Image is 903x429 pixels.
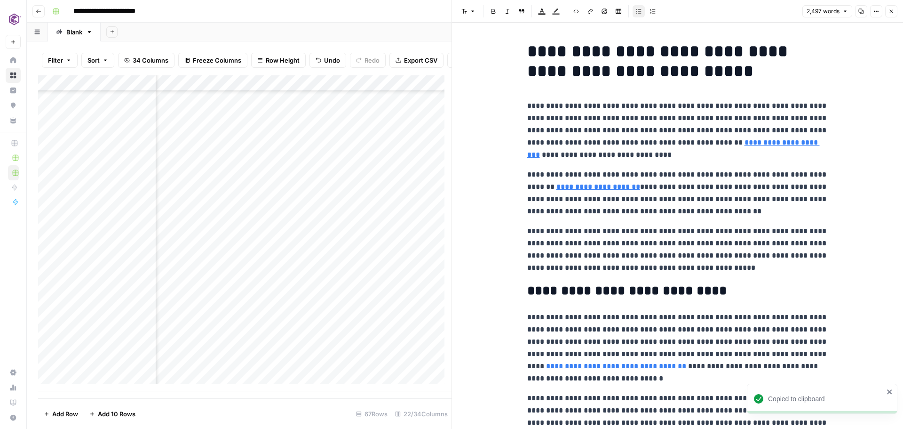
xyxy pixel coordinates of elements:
[350,53,386,68] button: Redo
[324,56,340,65] span: Undo
[48,56,63,65] span: Filter
[118,53,174,68] button: 34 Columns
[266,56,300,65] span: Row Height
[133,56,168,65] span: 34 Columns
[81,53,114,68] button: Sort
[6,113,21,128] a: Your Data
[6,53,21,68] a: Home
[6,395,21,410] a: Learning Hub
[404,56,437,65] span: Export CSV
[389,53,444,68] button: Export CSV
[52,409,78,419] span: Add Row
[251,53,306,68] button: Row Height
[6,83,21,98] a: Insights
[6,410,21,425] button: Help + Support
[66,27,82,37] div: Blank
[887,388,893,396] button: close
[364,56,380,65] span: Redo
[6,365,21,380] a: Settings
[178,53,247,68] button: Freeze Columns
[6,8,21,31] button: Workspace: Commvault
[802,5,852,17] button: 2,497 words
[42,53,78,68] button: Filter
[48,23,101,41] a: Blank
[6,68,21,83] a: Browse
[309,53,346,68] button: Undo
[807,7,840,16] span: 2,497 words
[38,406,84,421] button: Add Row
[193,56,241,65] span: Freeze Columns
[98,409,135,419] span: Add 10 Rows
[84,406,141,421] button: Add 10 Rows
[6,380,21,395] a: Usage
[87,56,100,65] span: Sort
[352,406,391,421] div: 67 Rows
[768,394,884,404] div: Copied to clipboard
[6,98,21,113] a: Opportunities
[391,406,451,421] div: 22/34 Columns
[6,11,23,28] img: Commvault Logo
